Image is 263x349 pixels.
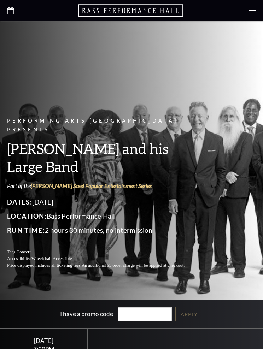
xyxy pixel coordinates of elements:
[7,262,201,269] p: Price displayed includes all ticketing fees.
[7,225,201,236] p: 2 hours 30 minutes, no intermission
[8,337,79,344] div: [DATE]
[7,211,201,222] p: Bass Performance Hall
[17,249,31,254] span: Concert
[7,249,201,255] p: Tags:
[31,182,152,189] a: [PERSON_NAME] Steel Popular Entertainment Series
[7,198,32,206] span: Dates:
[7,117,201,134] p: Performing Arts [GEOGRAPHIC_DATA] Presents
[31,256,72,261] span: Wheelchair Accessible
[60,310,113,317] label: I have a promo code
[7,182,201,190] p: Part of the
[7,255,201,262] p: Accessibility:
[7,226,45,234] span: Run Time:
[7,140,201,176] h3: [PERSON_NAME] and his Large Band
[82,263,185,268] span: An additional $5 order charge will be applied at checkout.
[7,212,47,220] span: Location:
[7,196,201,208] p: [DATE]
